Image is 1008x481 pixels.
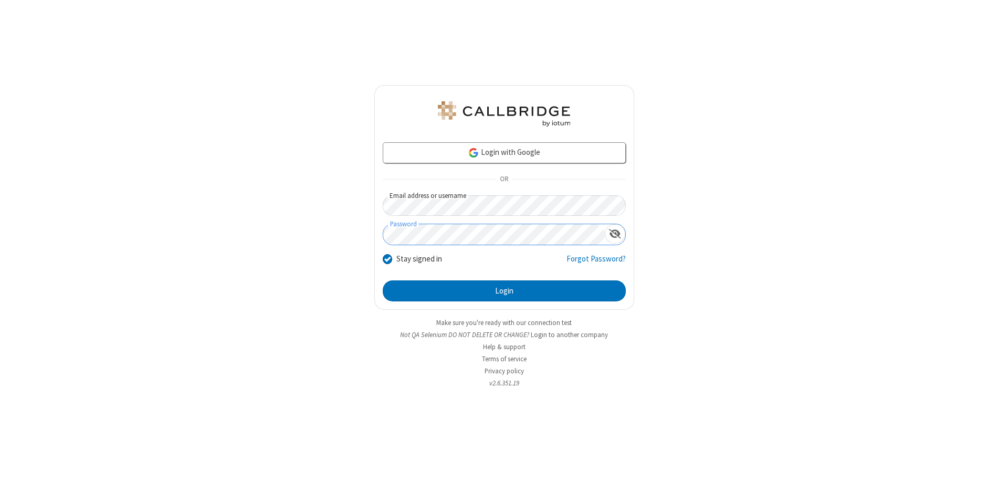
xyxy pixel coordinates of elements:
a: Make sure you're ready with our connection test [436,318,572,327]
button: Login [383,280,626,301]
label: Stay signed in [396,253,442,265]
input: Email address or username [383,195,626,216]
span: OR [496,172,512,187]
li: Not QA Selenium DO NOT DELETE OR CHANGE? [374,330,634,340]
div: Show password [605,224,625,244]
a: Help & support [483,342,526,351]
li: v2.6.351.19 [374,378,634,388]
a: Terms of service [482,354,527,363]
img: QA Selenium DO NOT DELETE OR CHANGE [436,101,572,127]
input: Password [383,224,605,245]
a: Login with Google [383,142,626,163]
button: Login to another company [531,330,608,340]
a: Forgot Password? [566,253,626,273]
a: Privacy policy [485,367,524,375]
img: google-icon.png [468,147,479,159]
